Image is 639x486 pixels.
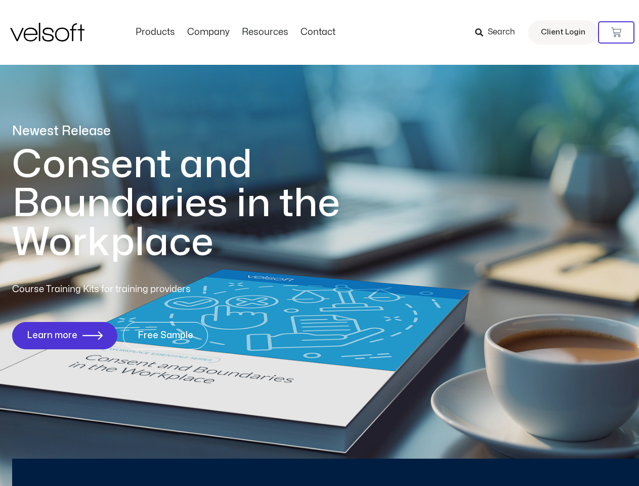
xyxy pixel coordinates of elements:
[294,27,342,38] a: ContactMenu Toggle
[12,322,117,349] a: Learn more
[138,331,193,341] span: Free Sample
[541,26,585,39] span: Client Login
[10,23,84,42] img: Velsoft Training Materials
[488,26,515,39] span: Search
[27,331,77,341] span: Learn more
[123,322,208,349] a: Free Sample
[528,20,598,45] a: Client Login
[236,27,294,38] a: ResourcesMenu Toggle
[130,27,342,38] nav: Menu
[475,24,522,41] a: Search
[12,123,381,140] p: Newest Release
[12,145,381,262] h1: Consent and Boundaries in the Workplace
[130,27,181,38] a: ProductsMenu Toggle
[181,27,236,38] a: CompanyMenu Toggle
[12,282,264,297] p: Course Training Kits for training providers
